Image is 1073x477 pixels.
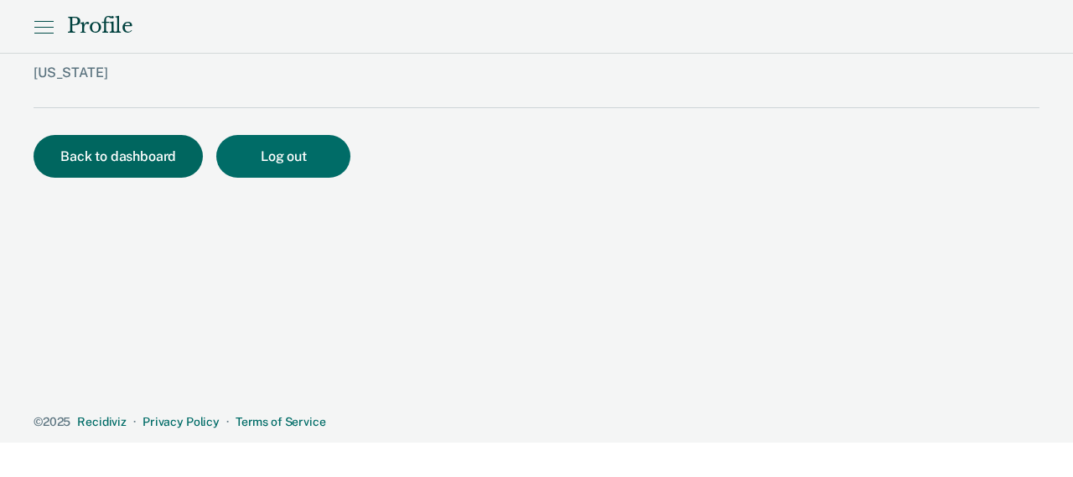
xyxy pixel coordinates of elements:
[34,150,216,163] a: Back to dashboard
[143,415,220,428] a: Privacy Policy
[77,415,127,428] a: Recidiviz
[216,135,350,178] button: Log out
[34,65,553,107] div: [US_STATE]
[67,14,132,39] div: Profile
[34,415,1039,429] div: · ·
[34,415,70,428] span: © 2025
[236,415,326,428] a: Terms of Service
[34,135,203,178] button: Back to dashboard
